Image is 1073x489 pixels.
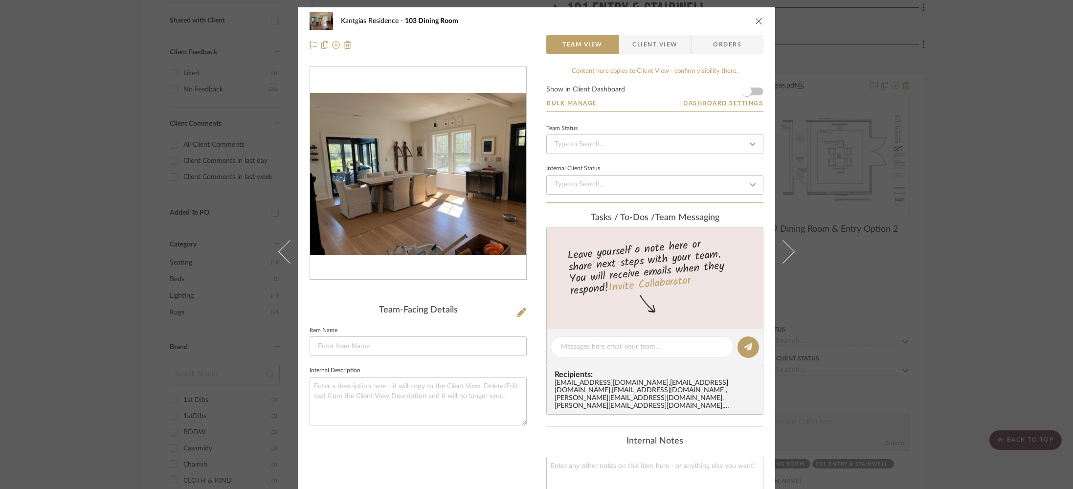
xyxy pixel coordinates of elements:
div: Content here copies to Client View - confirm visibility there. [546,67,763,76]
div: Internal Notes [546,436,763,447]
div: [EMAIL_ADDRESS][DOMAIN_NAME] , [EMAIL_ADDRESS][DOMAIN_NAME] , [EMAIL_ADDRESS][DOMAIN_NAME] , [PER... [555,379,759,411]
span: Team View [562,35,603,54]
a: Invite Collaborator [608,272,692,297]
label: Internal Description [310,368,360,373]
button: close [755,17,763,25]
img: Remove from project [344,41,352,49]
input: Enter Item Name [310,336,527,356]
label: Item Name [310,328,337,333]
div: Team-Facing Details [310,305,527,316]
input: Type to Search… [546,134,763,154]
input: Type to Search… [546,175,763,195]
div: Leave yourself a note here or share next steps with your team. You will receive emails when they ... [545,234,765,299]
span: Recipients: [555,370,759,379]
img: 8b4e8bd4-b431-44c6-8bc4-9a4c4fc23f6c_48x40.jpg [310,11,333,31]
img: 8b4e8bd4-b431-44c6-8bc4-9a4c4fc23f6c_436x436.jpg [310,93,526,255]
span: 103 Dining Room [405,18,458,24]
span: Orders [702,35,752,54]
span: Kantgias Residence [341,18,405,24]
div: 0 [310,93,526,255]
div: Internal Client Status [546,166,600,171]
div: team Messaging [546,213,763,223]
button: Bulk Manage [546,99,598,108]
div: Team Status [546,126,578,131]
button: Dashboard Settings [683,99,763,108]
span: Client View [632,35,677,54]
span: Tasks / To-Dos / [591,213,655,222]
